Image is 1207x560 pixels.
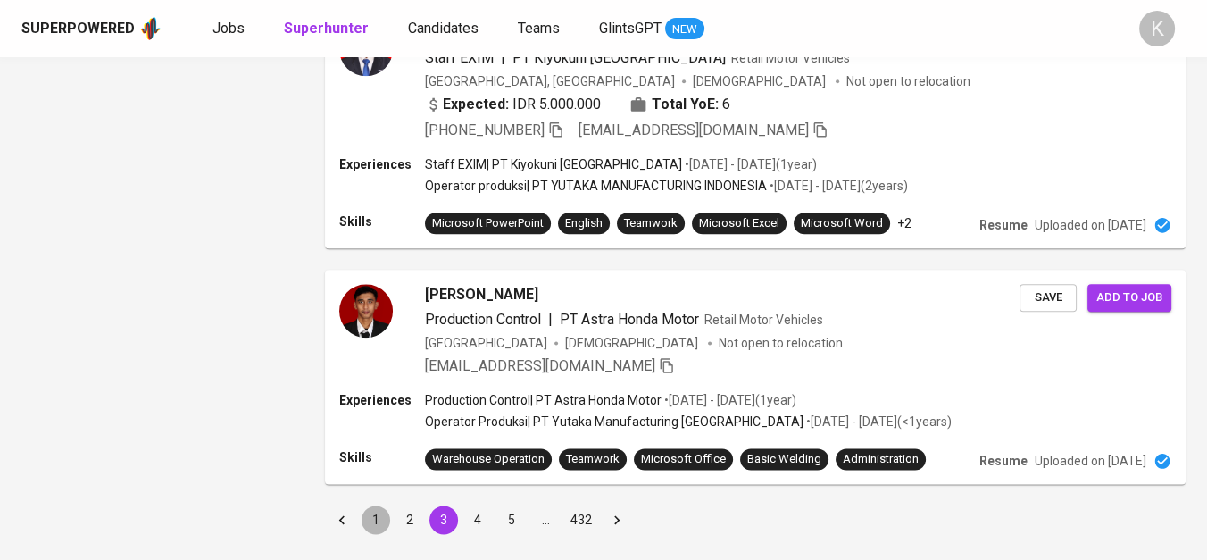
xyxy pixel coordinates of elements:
[560,311,699,328] span: PT Astra Honda Motor
[599,20,662,37] span: GlintsGPT
[699,215,779,232] div: Microsoft Excel
[425,334,547,352] div: [GEOGRAPHIC_DATA]
[425,121,545,138] span: [PHONE_NUMBER]
[704,313,823,327] span: Retail Motor Vehicles
[652,94,719,115] b: Total YoE:
[325,8,1186,248] a: Nugrah Panji TriatmokoStaff EXIM|PT Kiyokuni [GEOGRAPHIC_DATA]Retail Motor Vehicles[GEOGRAPHIC_DA...
[979,452,1028,470] p: Resume
[408,20,479,37] span: Candidates
[512,49,726,66] span: PT Kiyokuni [GEOGRAPHIC_DATA]
[138,15,162,42] img: app logo
[1035,452,1146,470] p: Uploaded on [DATE]
[531,511,560,529] div: …
[579,121,809,138] span: [EMAIL_ADDRESS][DOMAIN_NAME]
[565,334,701,352] span: [DEMOGRAPHIC_DATA]
[603,506,631,534] button: Go to next page
[425,391,662,409] p: Production Control | PT Astra Honda Motor
[665,21,704,38] span: NEW
[429,506,458,534] button: page 3
[21,19,135,39] div: Superpowered
[801,215,883,232] div: Microsoft Word
[339,155,425,173] p: Experiences
[425,72,675,90] div: [GEOGRAPHIC_DATA], [GEOGRAPHIC_DATA]
[339,284,393,338] img: 3a0674be48621c6111f28af495d588dc.jpg
[284,18,372,40] a: Superhunter
[497,506,526,534] button: Go to page 5
[565,506,597,534] button: Go to page 432
[425,284,538,305] span: [PERSON_NAME]
[212,20,245,37] span: Jobs
[362,506,390,534] button: Go to page 1
[1020,284,1077,312] button: Save
[425,49,494,66] span: Staff EXIM
[1035,216,1146,234] p: Uploaded on [DATE]
[1028,288,1068,308] span: Save
[425,357,655,374] span: [EMAIL_ADDRESS][DOMAIN_NAME]
[325,270,1186,484] a: [PERSON_NAME]Production Control|PT Astra Honda MotorRetail Motor Vehicles[GEOGRAPHIC_DATA][DEMOGR...
[501,47,505,69] span: |
[548,309,553,330] span: |
[722,94,730,115] span: 6
[897,214,911,232] p: +2
[624,215,678,232] div: Teamwork
[518,18,563,40] a: Teams
[1139,11,1175,46] div: K
[425,311,541,328] span: Production Control
[518,20,560,37] span: Teams
[803,413,952,430] p: • [DATE] - [DATE] ( <1 years )
[328,506,356,534] button: Go to previous page
[425,177,767,195] p: Operator produksi | PT YUTAKA MANUFACTURING INDONESIA
[339,391,425,409] p: Experiences
[432,215,544,232] div: Microsoft PowerPoint
[682,155,817,173] p: • [DATE] - [DATE] ( 1 year )
[979,216,1028,234] p: Resume
[719,334,843,352] p: Not open to relocation
[212,18,248,40] a: Jobs
[408,18,482,40] a: Candidates
[425,94,601,115] div: IDR 5.000.000
[662,391,796,409] p: • [DATE] - [DATE] ( 1 year )
[339,213,425,230] p: Skills
[566,451,620,468] div: Teamwork
[1087,284,1171,312] button: Add to job
[443,94,509,115] b: Expected:
[843,451,919,468] div: Administration
[21,15,162,42] a: Superpoweredapp logo
[641,451,726,468] div: Microsoft Office
[846,72,970,90] p: Not open to relocation
[325,506,634,534] nav: pagination navigation
[339,448,425,466] p: Skills
[599,18,704,40] a: GlintsGPT NEW
[693,72,828,90] span: [DEMOGRAPHIC_DATA]
[432,451,545,468] div: Warehouse Operation
[1096,288,1162,308] span: Add to job
[731,51,850,65] span: Retail Motor Vehicles
[425,155,682,173] p: Staff EXIM | PT Kiyokuni [GEOGRAPHIC_DATA]
[767,177,908,195] p: • [DATE] - [DATE] ( 2 years )
[284,20,369,37] b: Superhunter
[747,451,821,468] div: Basic Welding
[565,215,603,232] div: English
[425,413,803,430] p: Operator Produksi | PT Yutaka Manufacturing [GEOGRAPHIC_DATA]
[463,506,492,534] button: Go to page 4
[395,506,424,534] button: Go to page 2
